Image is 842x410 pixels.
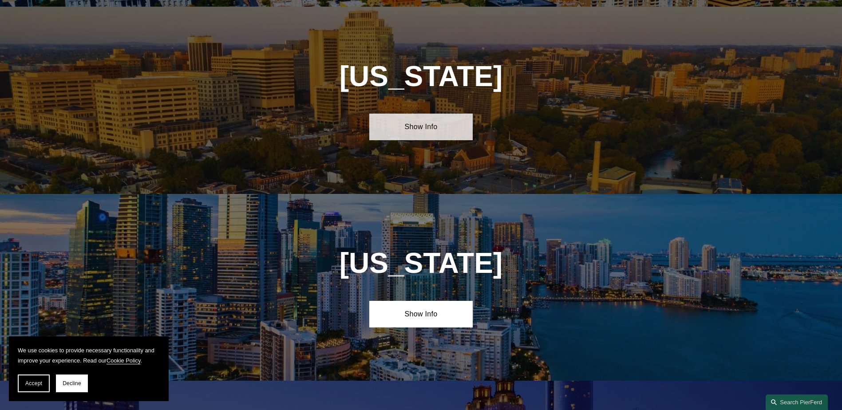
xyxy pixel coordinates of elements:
a: Cookie Policy [107,357,141,364]
button: Accept [18,375,50,392]
p: We use cookies to provide necessary functionality and improve your experience. Read our . [18,345,160,366]
a: Show Info [369,301,473,327]
a: Search this site [766,394,828,410]
span: Decline [63,380,81,386]
button: Decline [56,375,88,392]
h1: [US_STATE] [292,60,550,93]
a: Show Info [369,114,473,140]
span: Accept [25,380,42,386]
h1: [US_STATE] [317,247,525,280]
section: Cookie banner [9,336,169,401]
